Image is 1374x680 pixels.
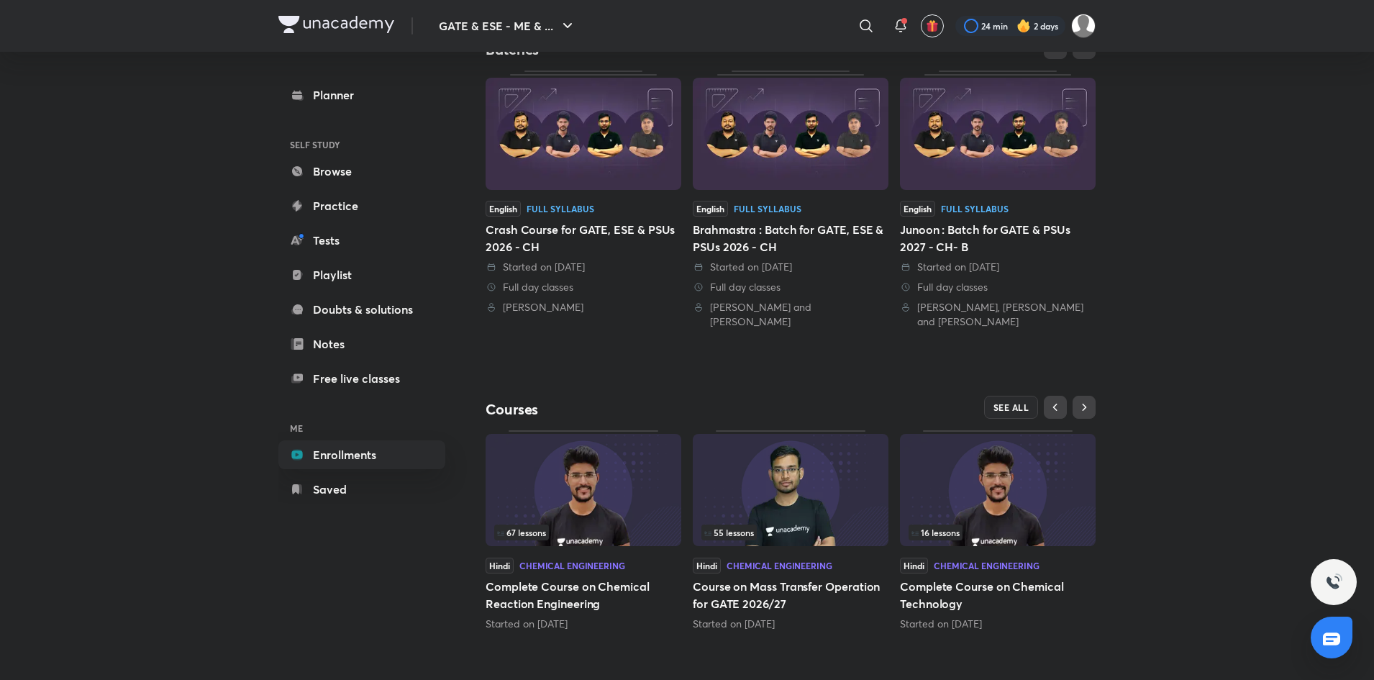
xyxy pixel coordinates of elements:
[278,191,445,220] a: Practice
[693,558,721,574] span: Hindi
[693,201,728,217] span: English
[1016,19,1031,33] img: streak
[278,260,445,289] a: Playlist
[278,364,445,393] a: Free live classes
[900,558,928,574] span: Hindi
[519,561,625,570] div: Chemical Engineering
[909,525,1087,540] div: infosection
[900,280,1096,294] div: Full day classes
[497,528,546,537] span: 67 lessons
[900,260,1096,274] div: Started on 27 Jun 2025
[701,525,880,540] div: infocontainer
[693,430,888,630] div: Course on Mass Transfer Operation for GATE 2026/27
[486,221,681,255] div: Crash Course for GATE, ESE & PSUs 2026 - CH
[693,260,888,274] div: Started on 31 Jul 2025
[693,280,888,294] div: Full day classes
[934,561,1039,570] div: Chemical Engineering
[900,300,1096,329] div: Devendra Poonia, Manish Rajput and Aman Raj
[926,19,939,32] img: avatar
[494,525,673,540] div: left
[900,434,1096,546] img: Thumbnail
[486,71,681,314] a: ThumbnailEnglishFull SyllabusCrash Course for GATE, ESE & PSUs 2026 - CH Started on [DATE] Full d...
[900,71,1096,329] a: ThumbnailEnglishFull SyllabusJunoon : Batch for GATE & PSUs 2027 - CH- B Started on [DATE] Full d...
[278,81,445,109] a: Planner
[486,260,681,274] div: Started on 12 Sep 2025
[278,157,445,186] a: Browse
[693,300,888,329] div: Devendra Poonia and Ankur Bansal
[486,578,681,612] h5: Complete Course on Chemical Reaction Engineering
[486,201,521,217] span: English
[486,400,791,419] h4: Courses
[704,528,754,537] span: 55 lessons
[1071,14,1096,38] img: Prakhar Mishra
[900,617,1096,631] div: Started on Sep 30
[909,525,1087,540] div: left
[486,280,681,294] div: Full day classes
[278,132,445,157] h6: SELF STUDY
[921,14,944,37] button: avatar
[494,525,673,540] div: infosection
[1325,574,1342,591] img: ttu
[900,430,1096,630] div: Complete Course on Chemical Technology
[941,204,1009,213] div: Full Syllabus
[693,221,888,255] div: Brahmastra : Batch for GATE, ESE & PSUs 2026 - CH
[993,402,1029,412] span: SEE ALL
[278,295,445,324] a: Doubts & solutions
[734,204,801,213] div: Full Syllabus
[900,78,1096,190] img: Thumbnail
[430,12,585,40] button: GATE & ESE - ME & ...
[701,525,880,540] div: infosection
[278,330,445,358] a: Notes
[486,300,681,314] div: Devendra Poonia
[900,221,1096,255] div: Junoon : Batch for GATE & PSUs 2027 - CH- B
[984,396,1039,419] button: SEE ALL
[693,578,888,612] h5: Course on Mass Transfer Operation for GATE 2026/27
[278,475,445,504] a: Saved
[701,525,880,540] div: left
[693,71,888,329] a: ThumbnailEnglishFull SyllabusBrahmastra : Batch for GATE, ESE & PSUs 2026 - CH Started on [DATE] ...
[278,440,445,469] a: Enrollments
[693,78,888,190] img: Thumbnail
[486,617,681,631] div: Started on Aug 29
[727,561,832,570] div: Chemical Engineering
[909,525,1087,540] div: infocontainer
[486,430,681,630] div: Complete Course on Chemical Reaction Engineering
[911,528,960,537] span: 16 lessons
[494,525,673,540] div: infocontainer
[900,201,935,217] span: English
[278,226,445,255] a: Tests
[693,434,888,546] img: Thumbnail
[527,204,594,213] div: Full Syllabus
[278,16,394,33] img: Company Logo
[278,416,445,440] h6: ME
[486,558,514,574] span: Hindi
[486,434,681,546] img: Thumbnail
[278,16,394,37] a: Company Logo
[693,617,888,631] div: Started on Jul 24
[486,78,681,190] img: Thumbnail
[900,578,1096,612] h5: Complete Course on Chemical Technology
